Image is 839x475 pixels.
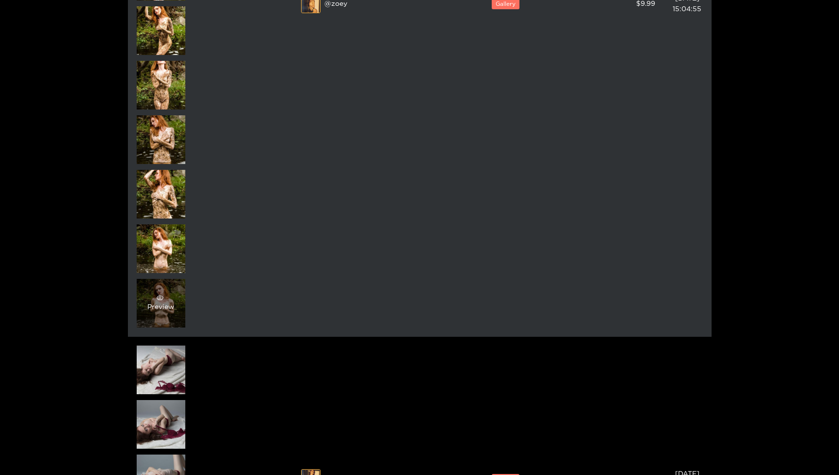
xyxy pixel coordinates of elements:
[147,294,172,301] span: eye
[147,294,174,312] div: Preview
